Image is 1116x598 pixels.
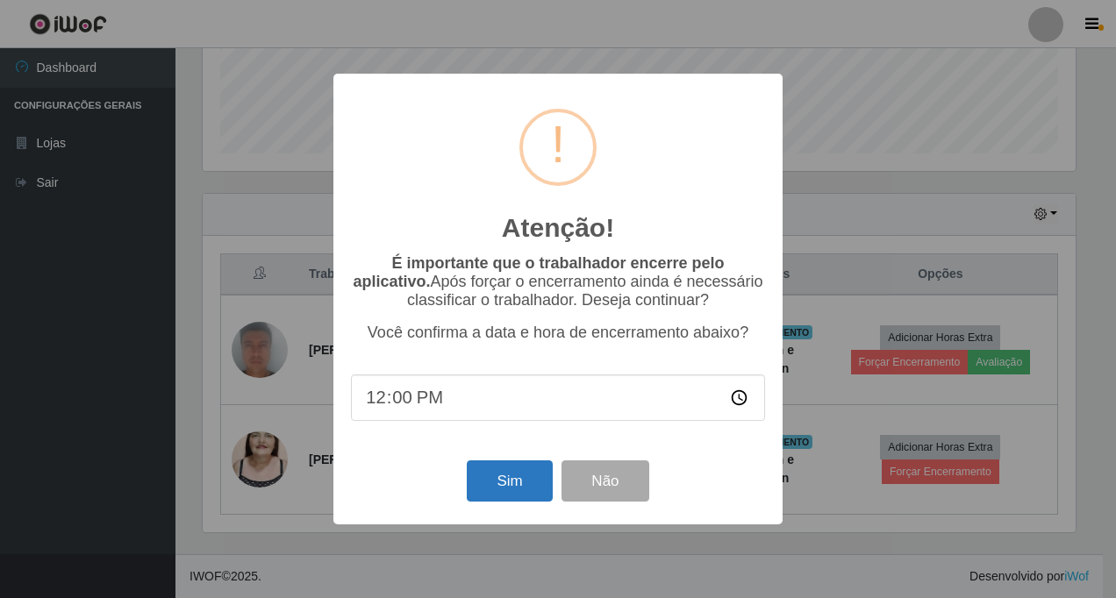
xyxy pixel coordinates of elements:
b: É importante que o trabalhador encerre pelo aplicativo. [353,254,724,290]
button: Sim [467,460,552,502]
h2: Atenção! [502,212,614,244]
p: Após forçar o encerramento ainda é necessário classificar o trabalhador. Deseja continuar? [351,254,765,310]
button: Não [562,460,648,502]
p: Você confirma a data e hora de encerramento abaixo? [351,324,765,342]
